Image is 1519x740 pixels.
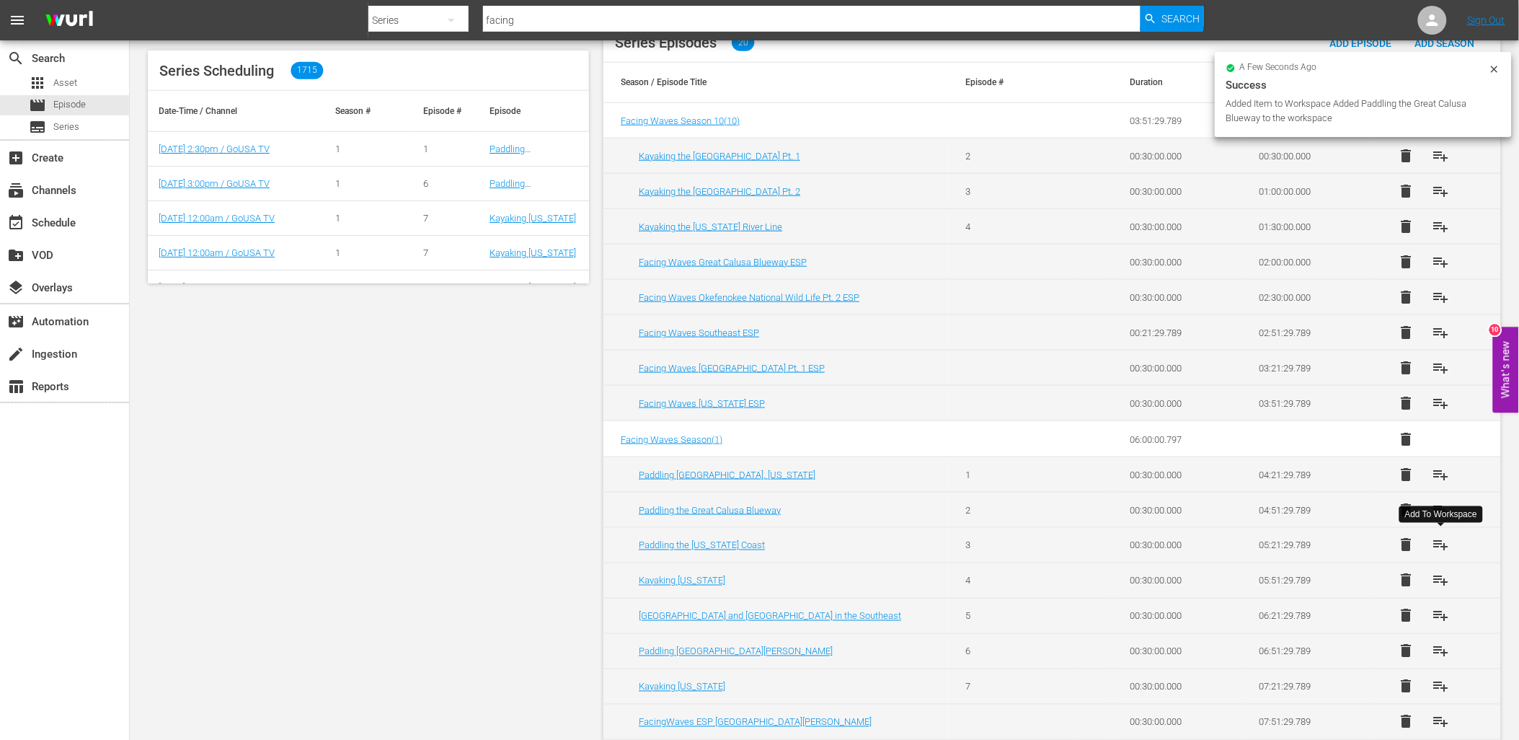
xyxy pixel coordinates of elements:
[639,221,782,232] a: Kayaking the [US_STATE] River Line
[7,182,25,199] span: Channels
[949,457,1078,493] td: 1
[1423,599,1458,633] button: playlist_add
[1423,457,1458,492] button: playlist_add
[1405,508,1477,521] div: Add To Workspace
[621,115,740,126] a: Facing Waves Season 10(10)
[1226,97,1485,125] div: Added Item to Workspace Added Paddling the Great Calusa Blueway to the workspace
[639,186,800,197] a: Kayaking the [GEOGRAPHIC_DATA] Pt. 2
[639,576,725,586] a: Kayaking [US_STATE]
[1112,386,1241,421] td: 00:30:00.000
[1389,563,1423,598] button: delete
[949,209,1078,245] td: 4
[1389,634,1423,669] button: delete
[1423,280,1458,314] button: playlist_add
[1423,209,1458,244] button: playlist_add
[1423,245,1458,279] button: playlist_add
[1112,634,1241,669] td: 00:30:00.000
[1423,315,1458,350] button: playlist_add
[412,91,479,131] th: Episode #
[1112,422,1241,457] td: 06:00:00.797
[335,144,402,154] div: 1
[603,63,949,103] th: Season / Episode Title
[1389,174,1423,208] button: delete
[1389,245,1423,279] button: delete
[1242,493,1371,528] td: 04:51:29.789
[7,345,25,363] span: Ingestion
[159,62,274,79] span: Series Scheduling
[29,118,46,136] span: Series
[53,76,77,90] span: Asset
[1397,324,1414,341] span: delete
[1112,563,1241,599] td: 00:30:00.000
[7,50,25,67] span: Search
[7,214,25,232] span: Schedule
[621,434,722,445] span: Facing Waves Season ( 1 )
[639,646,833,657] a: Paddling [GEOGRAPHIC_DATA][PERSON_NAME]
[949,138,1078,174] td: 2
[1404,30,1487,56] button: Add Season
[490,247,576,258] a: Kayaking [US_STATE]
[490,213,576,224] a: Kayaking [US_STATE]
[1432,607,1449,625] span: playlist_add
[423,178,468,189] div: 6
[1240,62,1317,74] span: a few seconds ago
[7,313,25,330] span: Automation
[159,282,275,293] a: [DATE] 12:30am / GoUSA TV
[1423,386,1458,420] button: playlist_add
[1432,218,1449,235] span: playlist_add
[1397,466,1414,483] span: delete
[949,63,1078,103] th: Episode #
[1397,359,1414,376] span: delete
[1432,572,1449,589] span: playlist_add
[1397,713,1414,731] span: delete
[7,378,25,395] span: Reports
[639,327,759,338] a: Facing Waves Southeast ESP
[1432,643,1449,660] span: playlist_add
[1493,327,1519,413] button: Open Feedback Widget
[1432,147,1449,164] span: playlist_add
[148,91,324,131] th: Date-Time / Channel
[1242,599,1371,634] td: 06:21:29.789
[1319,38,1404,49] span: Add Episode
[1423,138,1458,173] button: playlist_add
[1112,245,1241,280] td: 00:30:00.000
[291,62,324,79] span: 1715
[1242,457,1371,493] td: 04:21:29.789
[1242,386,1371,421] td: 03:51:29.789
[1423,493,1458,527] button: playlist_add
[1319,30,1404,56] button: Add Episode
[1432,359,1449,376] span: playlist_add
[1432,713,1449,731] span: playlist_add
[639,292,859,303] a: Facing Waves Okefenokee National Wild Life Pt. 2 ESP
[1397,395,1414,412] span: delete
[159,213,275,224] a: [DATE] 12:00am / GoUSA TV
[1112,63,1241,103] th: Duration
[159,178,270,189] a: [DATE] 3:00pm / GoUSA TV
[1389,493,1423,527] button: delete
[7,247,25,264] span: VOD
[423,213,468,224] div: 7
[1423,528,1458,563] button: playlist_add
[1423,634,1458,669] button: playlist_add
[1432,501,1449,519] span: playlist_add
[1389,705,1423,739] button: delete
[1242,315,1371,351] td: 02:51:29.789
[949,174,1078,209] td: 3
[1242,280,1371,315] td: 02:30:00.000
[1423,669,1458,704] button: playlist_add
[1389,351,1423,385] button: delete
[1389,138,1423,173] button: delete
[1397,678,1414,695] span: delete
[639,717,872,728] a: FacingWaves ESP [GEOGRAPHIC_DATA][PERSON_NAME]
[1389,422,1423,457] button: delete
[1397,288,1414,306] span: delete
[1226,76,1500,94] div: Success
[1112,103,1241,138] td: 03:51:29.789
[1423,351,1458,385] button: playlist_add
[732,34,756,51] span: 20
[1397,643,1414,660] span: delete
[490,178,577,211] a: Paddling [GEOGRAPHIC_DATA][PERSON_NAME]
[639,540,765,551] a: Paddling the [US_STATE] Coast
[490,144,579,176] a: Paddling [GEOGRAPHIC_DATA], [US_STATE]
[1112,599,1241,634] td: 00:30:00.000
